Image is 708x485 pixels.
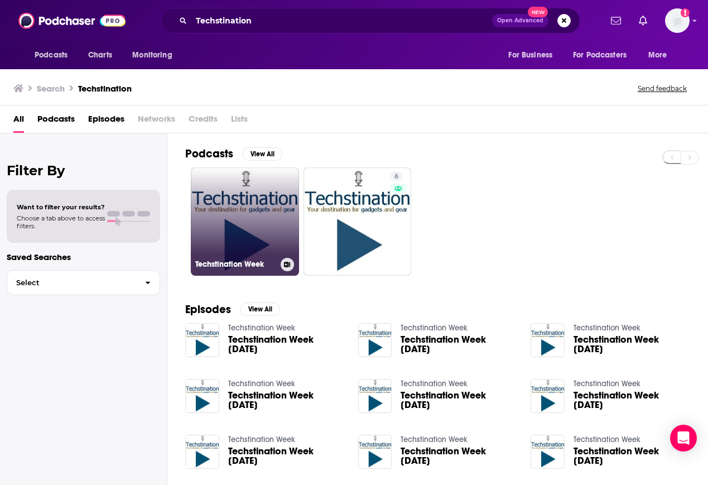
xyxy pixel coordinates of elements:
[228,379,295,388] a: Techstination Week
[7,279,136,286] span: Select
[497,18,543,23] span: Open Advanced
[574,335,690,354] span: Techstination Week [DATE]
[185,147,282,161] a: PodcastsView All
[640,45,681,66] button: open menu
[390,172,403,181] a: 6
[670,425,697,452] div: Open Intercom Messenger
[401,446,517,465] a: Techstination Week April 29
[240,302,280,316] button: View All
[185,323,219,357] img: Techstination Week December 20
[304,167,412,276] a: 6
[634,84,690,93] button: Send feedback
[7,270,160,295] button: Select
[401,323,468,333] a: Techstination Week
[228,391,345,410] a: Techstination Week November 29
[401,391,517,410] a: Techstination Week November 12
[665,8,690,33] button: Show profile menu
[35,47,68,63] span: Podcasts
[634,11,652,30] a: Show notifications dropdown
[17,203,105,211] span: Want to filter your results?
[573,47,627,63] span: For Podcasters
[124,45,186,66] button: open menu
[37,110,75,133] a: Podcasts
[401,391,517,410] span: Techstination Week [DATE]
[228,335,345,354] span: Techstination Week [DATE]
[37,83,65,94] h3: Search
[531,379,565,413] img: Techstination Week August 27
[132,47,172,63] span: Monitoring
[242,147,282,161] button: View All
[88,110,124,133] a: Episodes
[531,323,565,357] img: Techstination Week October 11
[500,45,566,66] button: open menu
[161,8,580,33] div: Search podcasts, credits, & more...
[185,379,219,413] img: Techstination Week November 29
[531,435,565,469] img: Techstination Week January 7
[681,8,690,17] svg: Add a profile image
[566,45,643,66] button: open menu
[7,252,160,262] p: Saved Searches
[394,171,398,183] span: 6
[27,45,82,66] button: open menu
[574,323,640,333] a: Techstination Week
[401,335,517,354] span: Techstination Week [DATE]
[574,446,690,465] a: Techstination Week January 7
[228,435,295,444] a: Techstination Week
[191,167,299,276] a: Techstination Week
[574,335,690,354] a: Techstination Week October 11
[231,110,248,133] span: Lists
[228,335,345,354] a: Techstination Week December 20
[401,446,517,465] span: Techstination Week [DATE]
[358,435,392,469] img: Techstination Week April 29
[401,435,468,444] a: Techstination Week
[17,214,105,230] span: Choose a tab above to access filters.
[185,147,233,161] h2: Podcasts
[606,11,625,30] a: Show notifications dropdown
[508,47,552,63] span: For Business
[138,110,175,133] span: Networks
[574,446,690,465] span: Techstination Week [DATE]
[185,302,231,316] h2: Episodes
[78,83,132,94] h3: Techstination
[13,110,24,133] a: All
[401,335,517,354] a: Techstination Week September 13
[574,435,640,444] a: Techstination Week
[528,7,548,17] span: New
[191,12,492,30] input: Search podcasts, credits, & more...
[195,260,276,269] h3: Techstination Week
[88,47,112,63] span: Charts
[665,8,690,33] span: Logged in as ebolden
[358,379,392,413] img: Techstination Week November 12
[574,391,690,410] span: Techstination Week [DATE]
[574,379,640,388] a: Techstination Week
[228,446,345,465] a: Techstination Week June 18
[228,446,345,465] span: Techstination Week [DATE]
[574,391,690,410] a: Techstination Week August 27
[492,14,548,27] button: Open AdvancedNew
[189,110,218,133] span: Credits
[18,10,126,31] img: Podchaser - Follow, Share and Rate Podcasts
[185,435,219,469] img: Techstination Week June 18
[81,45,119,66] a: Charts
[228,323,295,333] a: Techstination Week
[7,162,160,179] h2: Filter By
[358,323,392,357] img: Techstination Week September 13
[401,379,468,388] a: Techstination Week
[665,8,690,33] img: User Profile
[228,391,345,410] span: Techstination Week [DATE]
[185,302,280,316] a: EpisodesView All
[648,47,667,63] span: More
